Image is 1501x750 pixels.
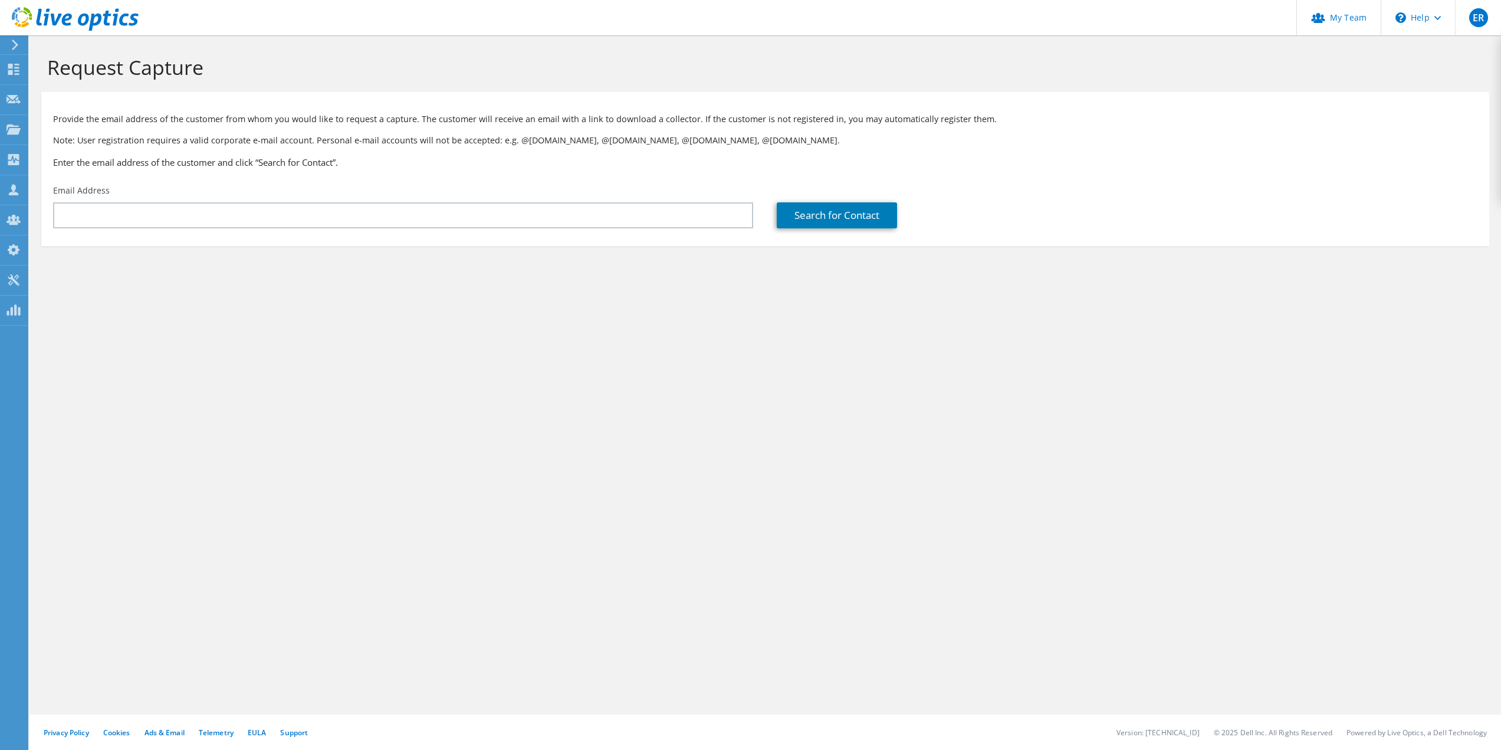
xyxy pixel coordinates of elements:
label: Email Address [53,185,110,196]
a: Ads & Email [144,728,185,738]
li: Version: [TECHNICAL_ID] [1116,728,1200,738]
span: ER [1469,8,1488,27]
a: EULA [248,728,266,738]
a: Cookies [103,728,130,738]
a: Telemetry [199,728,234,738]
svg: \n [1395,12,1406,23]
p: Provide the email address of the customer from whom you would like to request a capture. The cust... [53,113,1477,126]
a: Privacy Policy [44,728,89,738]
h1: Request Capture [47,55,1477,80]
a: Search for Contact [777,202,897,228]
p: Note: User registration requires a valid corporate e-mail account. Personal e-mail accounts will ... [53,134,1477,147]
li: Powered by Live Optics, a Dell Technology [1346,728,1487,738]
li: © 2025 Dell Inc. All Rights Reserved [1214,728,1332,738]
h3: Enter the email address of the customer and click “Search for Contact”. [53,156,1477,169]
a: Support [280,728,308,738]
